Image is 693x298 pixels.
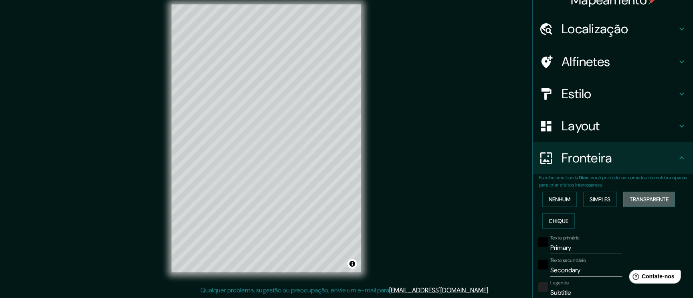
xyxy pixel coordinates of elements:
iframe: Iniciador de widget de ajuda [622,267,684,289]
font: Escolha uma borda. [539,174,579,181]
button: Alternar atribuição [348,259,357,269]
div: Fronteira [533,142,693,174]
button: preto [538,260,548,270]
font: . [489,286,490,294]
button: preto [538,237,548,247]
font: Transparente [630,196,669,203]
font: Legenda [550,280,569,286]
button: cor-222222 [538,282,548,292]
div: Layout [533,110,693,142]
font: Fronteira [562,150,612,166]
font: Localização [562,20,628,37]
font: . [491,286,493,294]
div: Estilo [533,78,693,110]
div: Alfinetes [533,46,693,78]
font: Chique [549,217,568,225]
div: Localização [533,13,693,45]
font: Nenhum [549,196,570,203]
font: Simples [590,196,610,203]
font: Layout [562,118,600,134]
font: Dica [579,174,589,181]
font: Texto secundário [550,257,586,264]
font: Qualquer problema, sugestão ou preocupação, envie um e-mail para [201,286,390,294]
button: Chique [542,213,575,229]
button: Nenhum [542,192,577,207]
font: Texto primário [550,235,580,241]
font: . [490,286,491,294]
button: Transparente [623,192,675,207]
a: [EMAIL_ADDRESS][DOMAIN_NAME] [390,286,489,294]
font: Alfinetes [562,53,610,70]
font: Estilo [562,85,592,102]
button: Simples [583,192,617,207]
font: : você pode deixar camadas da moldura opacas para criar efeitos interessantes. [539,174,687,188]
